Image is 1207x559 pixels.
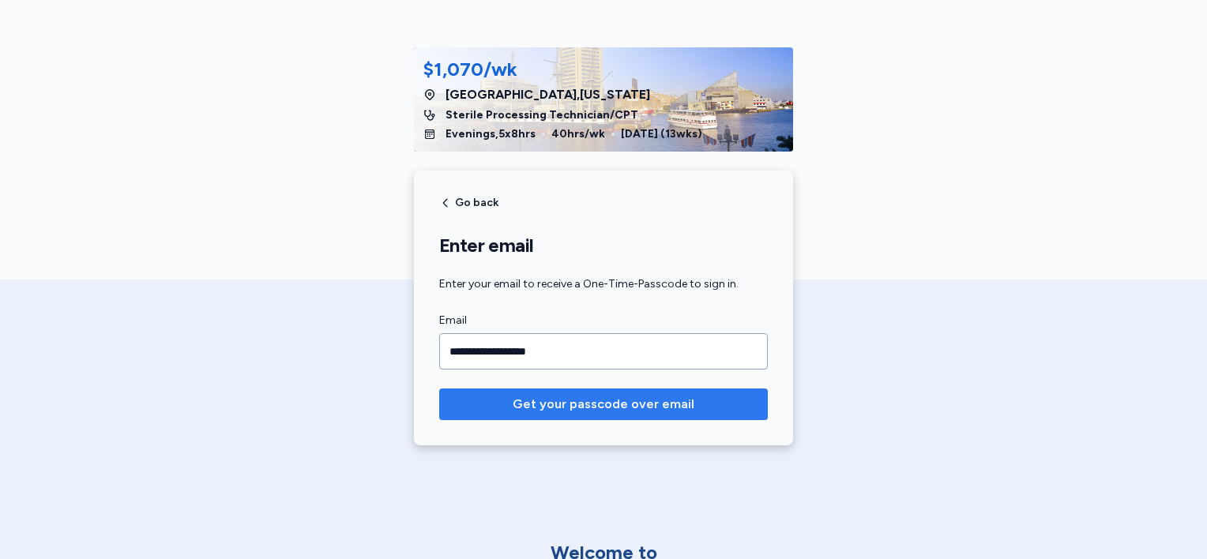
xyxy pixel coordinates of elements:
[439,311,768,330] label: Email
[455,197,498,208] span: Go back
[439,276,768,292] div: Enter your email to receive a One-Time-Passcode to sign in.
[423,57,517,82] div: $1,070/wk
[513,395,694,414] span: Get your passcode over email
[439,388,768,420] button: Get your passcode over email
[439,197,498,209] button: Go back
[621,126,702,142] span: [DATE] ( 13 wks)
[446,107,638,123] span: Sterile Processing Technician/CPT
[446,85,650,104] span: [GEOGRAPHIC_DATA] , [US_STATE]
[446,126,536,142] span: Evenings , 5 x 8 hrs
[439,333,768,370] input: Email
[439,234,768,257] h1: Enter email
[551,126,605,142] span: 40 hrs/wk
